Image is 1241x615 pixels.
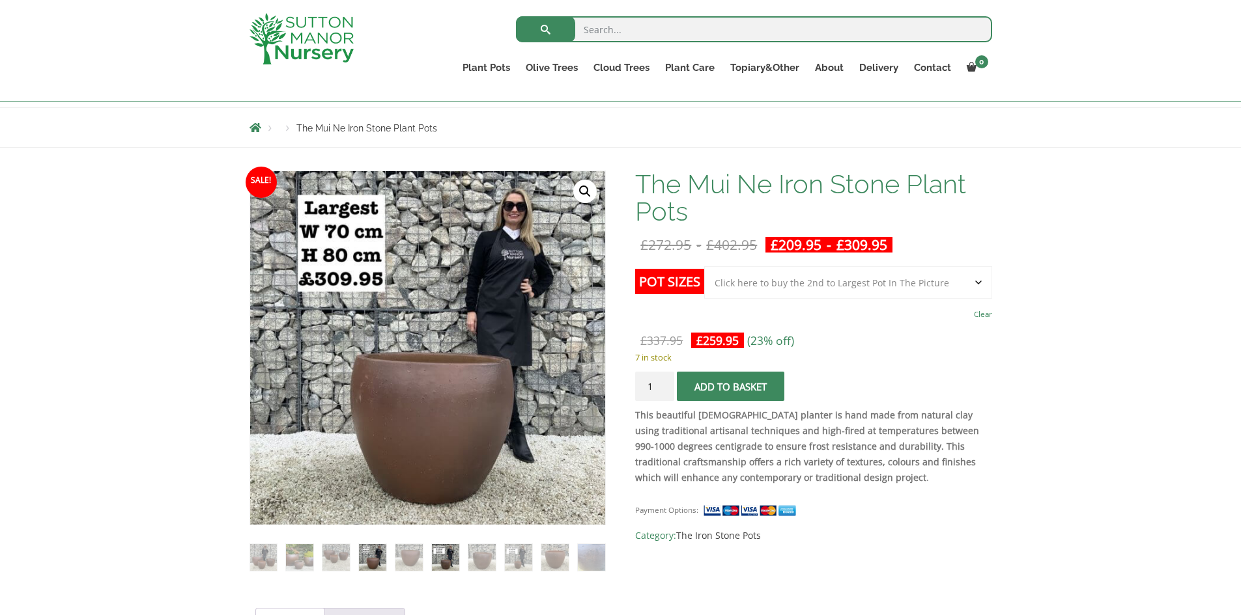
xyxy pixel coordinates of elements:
[836,236,844,254] span: £
[246,167,277,198] span: Sale!
[703,504,801,517] img: payment supported
[505,544,532,571] img: The Mui Ne Iron Stone Plant Pots - Image 8
[635,372,674,401] input: Product quantity
[468,544,495,571] img: The Mui Ne Iron Stone Plant Pots - Image 7
[722,59,807,77] a: Topiary&Other
[635,171,991,225] h1: The Mui Ne Iron Stone Plant Pots
[640,236,648,254] span: £
[455,59,518,77] a: Plant Pots
[974,305,992,323] a: Clear options
[518,59,586,77] a: Olive Trees
[516,16,992,42] input: Search...
[747,333,794,348] span: (23% off)
[286,544,313,571] img: The Mui Ne Iron Stone Plant Pots - Image 2
[706,236,714,254] span: £
[635,237,762,253] del: -
[573,180,597,203] a: View full-screen image gallery
[541,544,568,571] img: The Mui Ne Iron Stone Plant Pots - Image 9
[657,59,722,77] a: Plant Care
[640,236,691,254] bdi: 272.95
[696,333,703,348] span: £
[635,505,698,515] small: Payment Options:
[296,123,437,133] span: The Mui Ne Iron Stone Plant Pots
[578,544,605,571] img: The Mui Ne Iron Stone Plant Pots - Image 10
[706,236,757,254] bdi: 402.95
[635,349,991,365] p: 7 in stock
[959,59,992,77] a: 0
[586,59,657,77] a: Cloud Trees
[906,59,959,77] a: Contact
[359,544,386,571] img: The Mui Ne Iron Stone Plant Pots - Image 4
[975,55,988,68] span: 0
[640,333,647,348] span: £
[640,333,683,348] bdi: 337.95
[807,59,851,77] a: About
[250,122,992,133] nav: Breadcrumbs
[635,528,991,543] span: Category:
[250,544,277,571] img: The Mui Ne Iron Stone Plant Pots
[635,409,979,484] strong: This beautiful [DEMOGRAPHIC_DATA] planter is hand made from natural clay using traditional artisa...
[836,236,887,254] bdi: 309.95
[322,544,349,571] img: The Mui Ne Iron Stone Plant Pots - Image 3
[250,13,354,64] img: logo
[765,237,892,253] ins: -
[432,544,459,571] img: The Mui Ne Iron Stone Plant Pots - Image 6
[851,59,906,77] a: Delivery
[771,236,778,254] span: £
[676,529,761,541] a: The Iron Stone Pots
[395,544,422,571] img: The Mui Ne Iron Stone Plant Pots - Image 5
[771,236,821,254] bdi: 209.95
[696,333,739,348] bdi: 259.95
[635,269,704,294] label: Pot Sizes
[677,372,784,401] button: Add to basket
[635,407,991,485] p: .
